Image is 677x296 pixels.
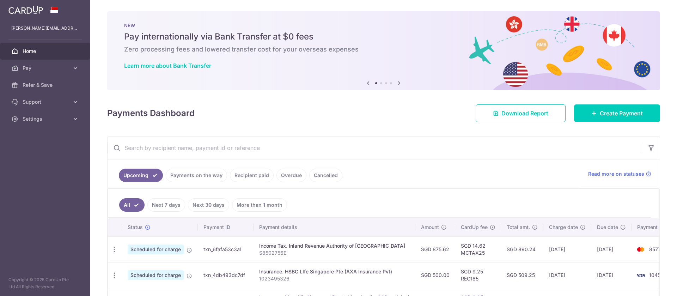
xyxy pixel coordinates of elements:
span: 1045 [649,272,660,278]
span: CardUp fee [461,224,488,231]
th: Payment ID [198,218,254,236]
p: NEW [124,23,643,28]
td: [DATE] [591,262,632,288]
th: Payment details [254,218,415,236]
span: Due date [597,224,618,231]
span: Scheduled for charge [128,244,184,254]
td: SGD 890.24 [501,236,543,262]
span: Create Payment [600,109,643,117]
a: More than 1 month [232,198,287,212]
a: Read more on statuses [588,170,651,177]
a: Next 7 days [147,198,185,212]
td: [DATE] [543,262,591,288]
td: SGD 500.00 [415,262,455,288]
span: Total amt. [507,224,530,231]
h5: Pay internationally via Bank Transfer at $0 fees [124,31,643,42]
span: Scheduled for charge [128,270,184,280]
a: Next 30 days [188,198,229,212]
td: SGD 14.62 MCTAX25 [455,236,501,262]
div: Income Tax. Inland Revenue Authority of [GEOGRAPHIC_DATA] [259,242,410,249]
span: Home [23,48,69,55]
a: Create Payment [574,104,660,122]
input: Search by recipient name, payment id or reference [108,137,643,159]
p: 1023495326 [259,275,410,282]
a: Upcoming [119,169,163,182]
a: Learn more about Bank Transfer [124,62,211,69]
td: [DATE] [591,236,632,262]
a: Download Report [476,104,566,122]
span: 8577 [649,246,661,252]
p: [PERSON_NAME][EMAIL_ADDRESS][DOMAIN_NAME] [11,25,79,32]
img: Bank transfer banner [107,11,660,90]
span: Support [23,98,69,105]
td: SGD 9.25 REC185 [455,262,501,288]
td: SGD 875.62 [415,236,455,262]
td: SGD 509.25 [501,262,543,288]
span: Pay [23,65,69,72]
span: Amount [421,224,439,231]
span: Status [128,224,143,231]
span: Read more on statuses [588,170,644,177]
td: txn_6fafa53c3a1 [198,236,254,262]
h4: Payments Dashboard [107,107,195,120]
a: All [119,198,145,212]
span: Settings [23,115,69,122]
span: Refer & Save [23,81,69,89]
img: CardUp [8,6,43,14]
span: Download Report [501,109,548,117]
img: Bank Card [634,271,648,279]
a: Overdue [276,169,306,182]
h6: Zero processing fees and lowered transfer cost for your overseas expenses [124,45,643,54]
div: Insurance. HSBC LIfe Singapore Pte (AXA Insurance Pvt) [259,268,410,275]
td: txn_4db493dc7df [198,262,254,288]
a: Cancelled [309,169,342,182]
p: S8502756E [259,249,410,256]
a: Payments on the way [166,169,227,182]
td: [DATE] [543,236,591,262]
a: Recipient paid [230,169,274,182]
img: Bank Card [634,245,648,254]
span: Charge date [549,224,578,231]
